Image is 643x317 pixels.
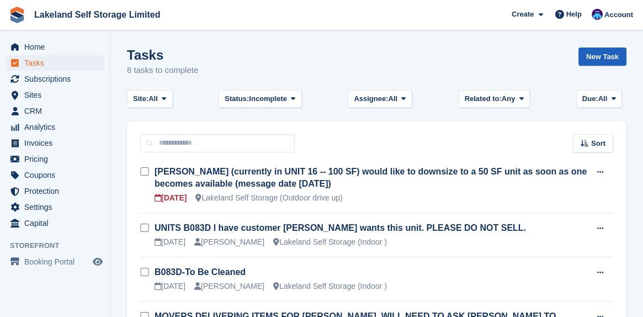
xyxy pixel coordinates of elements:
a: menu [6,39,104,55]
img: David Dickson [592,9,603,20]
p: 8 tasks to complete [127,64,198,77]
span: Booking Portal [24,254,91,270]
a: menu [6,254,104,270]
a: menu [6,151,104,167]
span: All [389,93,398,104]
span: Home [24,39,91,55]
button: Due: All [576,90,622,108]
a: menu [6,87,104,103]
div: Lakeland Self Storage (Indoor ) [273,236,387,248]
span: Any [502,93,516,104]
span: CRM [24,103,91,119]
div: [PERSON_NAME] [194,281,264,292]
span: Coupons [24,167,91,183]
button: Status: Incomplete [219,90,301,108]
a: menu [6,215,104,231]
span: Pricing [24,151,91,167]
a: menu [6,119,104,135]
span: Due: [582,93,598,104]
span: Settings [24,199,91,215]
span: Analytics [24,119,91,135]
div: [DATE] [155,236,185,248]
button: Related to: Any [459,90,530,108]
a: Preview store [91,255,104,268]
a: New Task [578,47,626,66]
span: Help [566,9,582,20]
a: [PERSON_NAME] (currently in UNIT 16 -- 100 SF) would like to downsize to a 50 SF unit as soon as ... [155,167,587,188]
span: Related to: [465,93,502,104]
button: Assignee: All [348,90,412,108]
span: Subscriptions [24,71,91,87]
span: Protection [24,183,91,199]
span: Create [512,9,534,20]
span: Assignee: [354,93,388,104]
a: menu [6,55,104,71]
a: Lakeland Self Storage Limited [30,6,165,24]
a: menu [6,183,104,199]
span: Tasks [24,55,91,71]
a: menu [6,71,104,87]
button: Site: All [127,90,173,108]
div: Lakeland Self Storage (Outdoor drive up) [195,192,342,204]
span: All [148,93,158,104]
a: UNITS B083D I have customer [PERSON_NAME] wants this unit. PLEASE DO NOT SELL. [155,223,526,233]
span: Storefront [10,240,110,251]
h1: Tasks [127,47,198,62]
div: [DATE] [155,192,187,204]
img: stora-icon-8386f47178a22dfd0bd8f6a31ec36ba5ce8667c1dd55bd0f319d3a0aa187defe.svg [9,7,25,23]
span: Invoices [24,135,91,151]
div: [PERSON_NAME] [194,236,264,248]
span: Capital [24,215,91,231]
a: menu [6,103,104,119]
a: B083D-To Be Cleaned [155,267,246,277]
a: menu [6,167,104,183]
span: Sort [591,138,605,149]
span: Status: [225,93,249,104]
span: All [598,93,608,104]
span: Account [604,9,633,20]
div: Lakeland Self Storage (Indoor ) [273,281,387,292]
span: Incomplete [249,93,287,104]
div: [DATE] [155,281,185,292]
span: Site: [133,93,148,104]
a: menu [6,199,104,215]
a: menu [6,135,104,151]
span: Sites [24,87,91,103]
